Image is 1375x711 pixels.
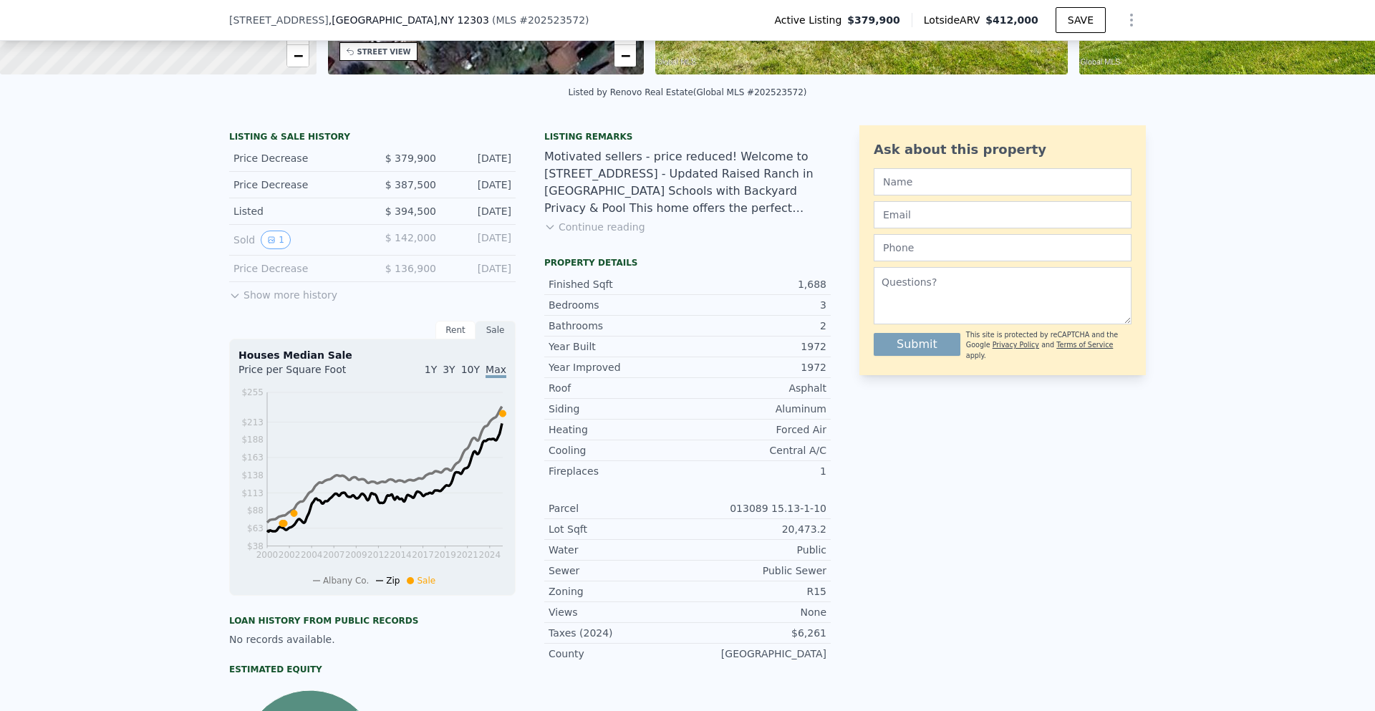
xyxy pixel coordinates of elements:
span: $ 387,500 [385,179,436,190]
tspan: 2012 [367,550,390,560]
span: 1Y [425,364,437,375]
div: Motivated sellers - price reduced! Welcome to [STREET_ADDRESS] - Updated Raised Ranch in [GEOGRAP... [544,148,831,217]
span: # 202523572 [519,14,585,26]
div: Siding [549,402,687,416]
div: [DATE] [448,204,511,218]
tspan: $63 [247,523,264,533]
tspan: 2004 [301,550,323,560]
button: Continue reading [544,220,645,234]
span: Max [486,364,506,378]
div: [GEOGRAPHIC_DATA] [687,647,826,661]
div: Views [549,605,687,619]
tspan: 2017 [412,550,434,560]
tspan: 2002 [279,550,301,560]
div: Sold [233,231,361,249]
div: This site is protected by reCAPTCHA and the Google and apply. [966,330,1132,361]
div: 013089 15.13-1-10 [687,501,826,516]
div: Property details [544,257,831,269]
span: , NY 12303 [437,14,488,26]
div: Roof [549,381,687,395]
div: ( ) [492,13,589,27]
tspan: 2014 [390,550,412,560]
div: [DATE] [448,178,511,192]
div: Listing remarks [544,131,831,142]
div: Ask about this property [874,140,1132,160]
a: Zoom out [614,45,636,67]
div: Public Sewer [687,564,826,578]
tspan: $38 [247,541,264,551]
div: 2 [687,319,826,333]
tspan: $113 [241,488,264,498]
div: Finished Sqft [549,277,687,291]
span: − [293,47,302,64]
span: Active Listing [774,13,847,27]
button: SAVE [1056,7,1106,33]
div: Lot Sqft [549,522,687,536]
div: Asphalt [687,381,826,395]
button: Show more history [229,282,337,302]
div: 3 [687,298,826,312]
tspan: $163 [241,453,264,463]
div: Houses Median Sale [238,348,506,362]
span: $ 142,000 [385,232,436,243]
div: Public [687,543,826,557]
tspan: 2019 [434,550,456,560]
span: Sale [417,576,435,586]
div: Listed by Renovo Real Estate (Global MLS #202523572) [568,87,806,97]
div: 1972 [687,360,826,374]
div: Price Decrease [233,261,361,276]
div: Heating [549,422,687,437]
div: Price Decrease [233,178,361,192]
div: LISTING & SALE HISTORY [229,131,516,145]
tspan: 2021 [456,550,478,560]
tspan: 2000 [256,550,279,560]
tspan: 2007 [323,550,345,560]
span: $412,000 [985,14,1038,26]
span: $379,900 [847,13,900,27]
span: $ 136,900 [385,263,436,274]
div: Sewer [549,564,687,578]
div: [DATE] [448,231,511,249]
span: [STREET_ADDRESS] [229,13,329,27]
button: Submit [874,333,960,356]
div: Rent [435,321,476,339]
div: Year Improved [549,360,687,374]
tspan: $188 [241,435,264,445]
span: Lotside ARV [924,13,985,27]
span: $ 394,500 [385,205,436,217]
div: 1 [687,464,826,478]
div: Estimated Equity [229,664,516,675]
div: County [549,647,687,661]
div: Price Decrease [233,151,361,165]
span: Zip [386,576,400,586]
span: MLS [496,14,516,26]
a: Terms of Service [1056,341,1113,349]
div: 20,473.2 [687,522,826,536]
a: Privacy Policy [993,341,1039,349]
div: Bathrooms [549,319,687,333]
div: 1,688 [687,277,826,291]
div: Taxes (2024) [549,626,687,640]
tspan: $88 [247,506,264,516]
span: 10Y [461,364,480,375]
span: Albany Co. [323,576,369,586]
div: 1972 [687,339,826,354]
tspan: $213 [241,417,264,427]
span: , [GEOGRAPHIC_DATA] [329,13,489,27]
input: Email [874,201,1132,228]
div: Zoning [549,584,687,599]
div: None [687,605,826,619]
div: No records available. [229,632,516,647]
div: Cooling [549,443,687,458]
div: R15 [687,584,826,599]
div: [DATE] [448,151,511,165]
input: Name [874,168,1132,195]
div: Loan history from public records [229,615,516,627]
div: Listed [233,204,361,218]
div: [DATE] [448,261,511,276]
div: Year Built [549,339,687,354]
div: Water [549,543,687,557]
button: Show Options [1117,6,1146,34]
div: Parcel [549,501,687,516]
div: Central A/C [687,443,826,458]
